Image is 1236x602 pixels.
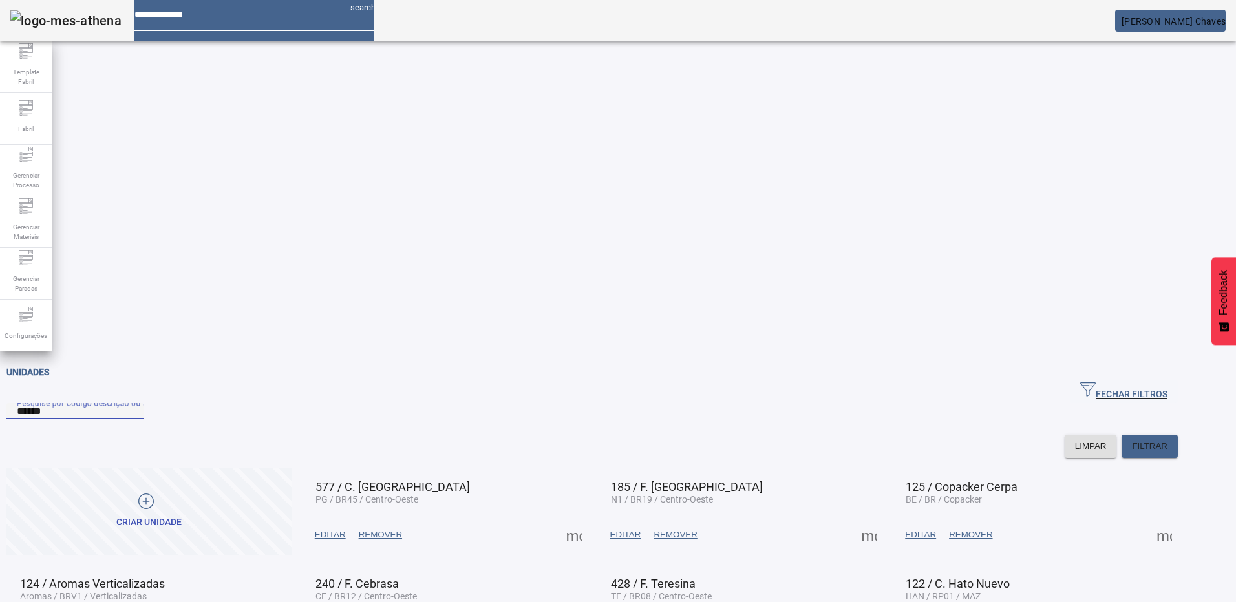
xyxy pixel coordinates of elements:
[1,327,51,344] span: Configurações
[20,591,147,601] span: Aromas / BRV1 / Verticalizadas
[899,523,943,546] button: EDITAR
[1218,270,1230,315] span: Feedback
[6,468,292,555] button: Criar unidade
[1122,435,1178,458] button: FILTRAR
[604,523,648,546] button: EDITAR
[6,367,49,377] span: Unidades
[1153,523,1176,546] button: Mais
[315,577,399,590] span: 240 / F. Cebrasa
[6,63,45,90] span: Template Fabril
[943,523,999,546] button: REMOVER
[6,270,45,297] span: Gerenciar Paradas
[611,480,763,493] span: 185 / F. [GEOGRAPHIC_DATA]
[10,10,122,31] img: logo-mes-athena
[1075,440,1107,453] span: LIMPAR
[905,528,936,541] span: EDITAR
[116,516,182,529] div: Criar unidade
[315,528,346,541] span: EDITAR
[1132,440,1167,453] span: FILTRAR
[352,523,409,546] button: REMOVER
[562,523,586,546] button: Mais
[1070,380,1178,403] button: FECHAR FILTROS
[14,120,37,138] span: Fabril
[654,528,697,541] span: REMOVER
[906,480,1018,493] span: 125 / Copacker Cerpa
[1122,16,1226,26] span: [PERSON_NAME] Chaves
[359,528,402,541] span: REMOVER
[1065,435,1117,458] button: LIMPAR
[308,523,352,546] button: EDITAR
[611,494,713,504] span: N1 / BR19 / Centro-Oeste
[611,577,696,590] span: 428 / F. Teresina
[20,577,165,590] span: 124 / Aromas Verticalizadas
[6,218,45,245] span: Gerenciar Materiais
[610,528,641,541] span: EDITAR
[315,480,470,493] span: 577 / C. [GEOGRAPHIC_DATA]
[906,577,1010,590] span: 122 / C. Hato Nuevo
[906,591,981,601] span: HAN / RP01 / MAZ
[906,494,982,504] span: BE / BR / Copacker
[647,523,703,546] button: REMOVER
[315,591,417,601] span: CE / BR12 / Centro-Oeste
[949,528,992,541] span: REMOVER
[17,398,160,407] mat-label: Pesquise por Código descrição ou sigla
[1080,382,1167,401] span: FECHAR FILTROS
[857,523,880,546] button: Mais
[611,591,712,601] span: TE / BR08 / Centro-Oeste
[6,167,45,194] span: Gerenciar Processo
[1211,257,1236,345] button: Feedback - Mostrar pesquisa
[315,494,418,504] span: PG / BR45 / Centro-Oeste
